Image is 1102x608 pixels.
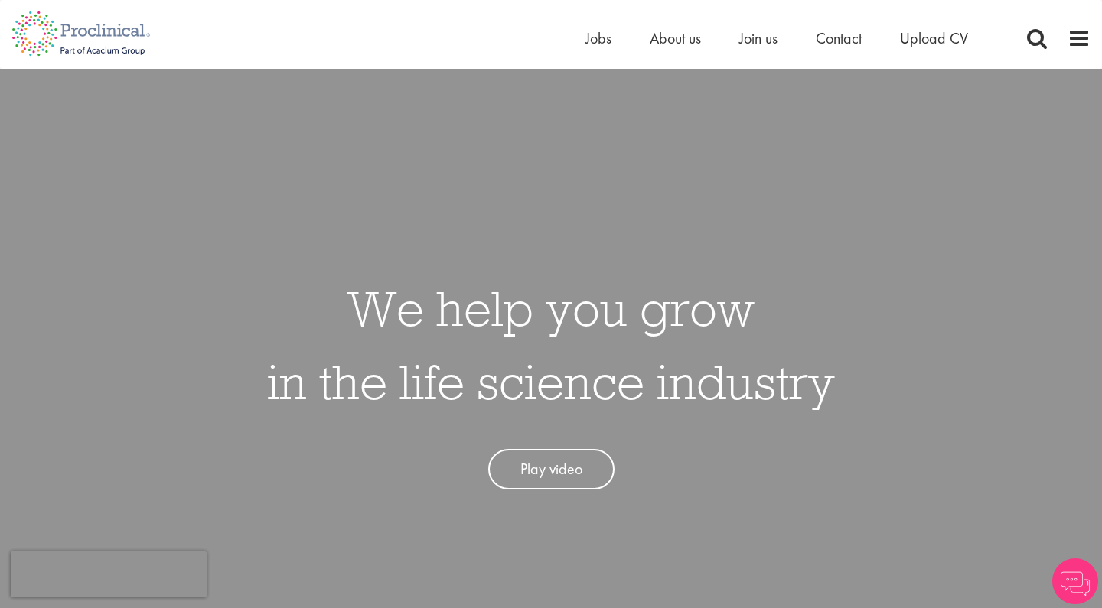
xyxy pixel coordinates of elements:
a: Join us [739,28,778,48]
a: Play video [488,449,615,489]
a: Contact [816,28,862,48]
img: Chatbot [1052,558,1098,604]
a: Jobs [585,28,611,48]
a: Upload CV [900,28,968,48]
a: About us [650,28,701,48]
h1: We help you grow in the life science industry [267,271,835,418]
